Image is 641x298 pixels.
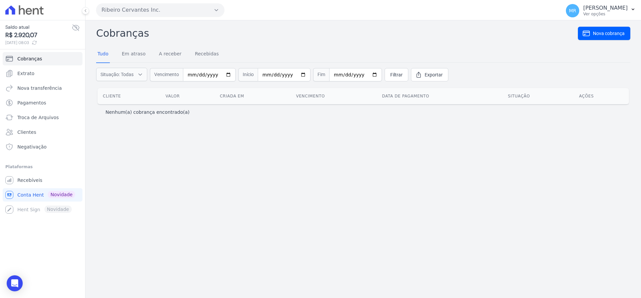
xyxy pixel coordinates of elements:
[97,88,160,104] th: Cliente
[385,68,408,81] a: Filtrar
[48,191,75,198] span: Novidade
[5,163,80,171] div: Plataformas
[121,46,147,63] a: Em atraso
[561,1,641,20] button: MR [PERSON_NAME] Ver opções
[5,40,72,46] span: [DATE] 08:03
[100,71,134,78] span: Situação: Todas
[3,140,82,154] a: Negativação
[3,111,82,124] a: Troca de Arquivos
[96,26,578,41] h2: Cobranças
[3,188,82,202] a: Conta Hent Novidade
[583,5,628,11] p: [PERSON_NAME]
[17,99,46,106] span: Pagamentos
[3,67,82,80] a: Extrato
[3,125,82,139] a: Clientes
[3,96,82,109] a: Pagamentos
[569,8,576,13] span: MR
[17,129,36,135] span: Clientes
[425,71,443,78] span: Exportar
[593,30,625,37] span: Nova cobrança
[5,52,80,216] nav: Sidebar
[5,31,72,40] span: R$ 2.920,07
[17,192,44,198] span: Conta Hent
[105,109,190,115] p: Nenhum(a) cobrança encontrado(a)
[17,70,34,77] span: Extrato
[96,46,110,63] a: Tudo
[7,275,23,291] div: Open Intercom Messenger
[214,88,290,104] th: Criada em
[291,88,377,104] th: Vencimento
[17,177,42,184] span: Recebíveis
[3,174,82,187] a: Recebíveis
[17,85,62,91] span: Nova transferência
[150,68,183,81] span: Vencimento
[578,27,630,40] a: Nova cobrança
[583,11,628,17] p: Ver opções
[390,71,403,78] span: Filtrar
[3,52,82,65] a: Cobranças
[17,55,42,62] span: Cobranças
[574,88,629,104] th: Ações
[238,68,258,81] span: Início
[313,68,329,81] span: Fim
[194,46,220,63] a: Recebidas
[96,3,224,17] button: Ribeiro Cervantes Inc.
[377,88,502,104] th: Data de pagamento
[502,88,574,104] th: Situação
[411,68,448,81] a: Exportar
[160,88,215,104] th: Valor
[17,114,59,121] span: Troca de Arquivos
[17,143,47,150] span: Negativação
[158,46,183,63] a: A receber
[96,68,147,81] button: Situação: Todas
[3,81,82,95] a: Nova transferência
[5,24,72,31] span: Saldo atual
